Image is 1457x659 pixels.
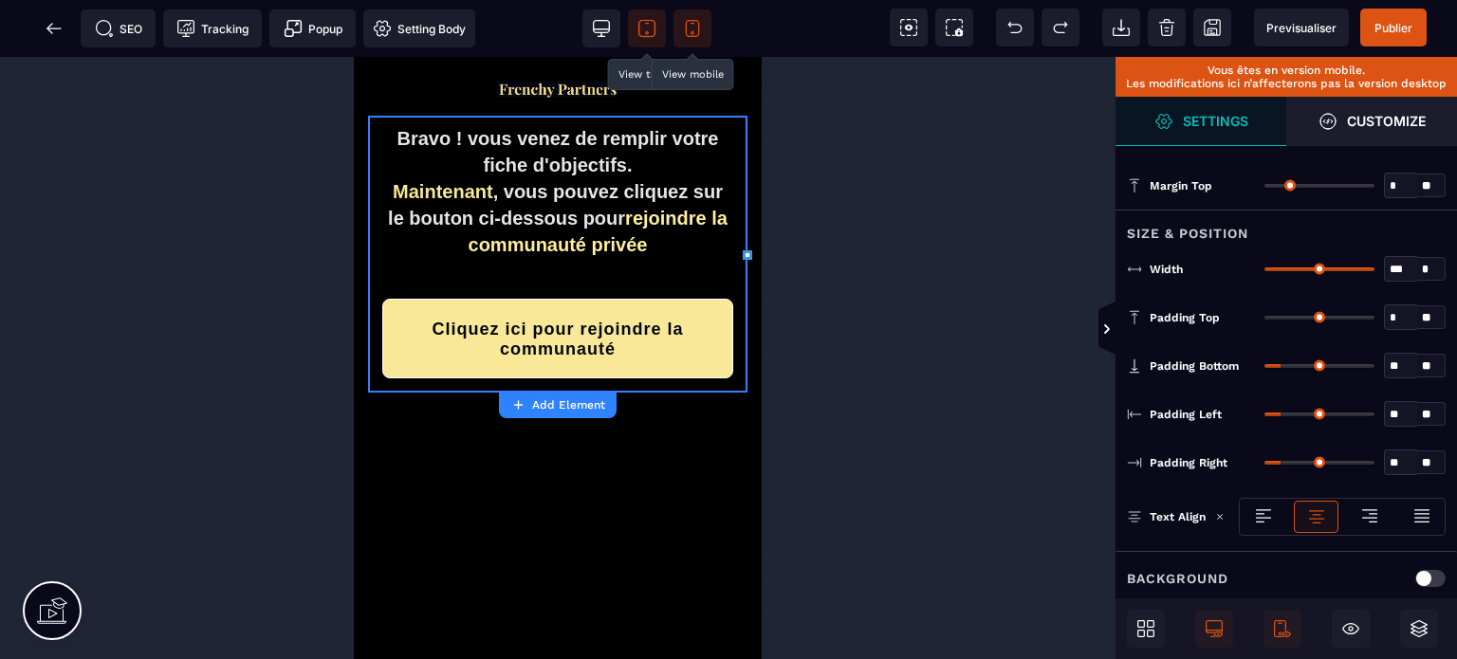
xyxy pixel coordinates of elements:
[1195,610,1233,648] span: Desktop Only
[1400,610,1438,648] span: Open Layers
[1150,262,1183,277] span: Width
[284,19,342,38] span: Popup
[1127,507,1206,526] p: Text Align
[532,398,605,412] strong: Add Element
[1150,178,1212,193] span: Margin Top
[176,19,249,38] span: Tracking
[1254,9,1349,46] span: Preview
[1266,21,1337,35] span: Previsualiser
[28,242,379,321] button: Cliquez ici pour rejoindre la communauté
[935,9,973,46] span: Screenshot
[1263,610,1301,648] span: Mobile Only
[1125,77,1448,90] p: Les modifications ici n’affecterons pas la version desktop
[1125,64,1448,77] p: Vous êtes en version mobile.
[890,9,928,46] span: View components
[1286,97,1457,146] span: Open Style Manager
[1332,610,1370,648] span: Hide/Show Block
[1374,21,1412,35] span: Publier
[1215,512,1225,522] img: loading
[499,392,617,418] button: Add Element
[1150,310,1220,325] span: Padding Top
[28,59,379,211] h1: Bravo ! vous venez de remplir votre fiche d'objectifs. , vous pouvez cliquez sur le bouton ci-des...
[1150,455,1227,470] span: Padding Right
[95,19,142,38] span: SEO
[143,25,265,41] img: f2a3730b544469f405c58ab4be6274e8_Capture_d%E2%80%99e%CC%81cran_2025-09-01_a%CC%80_20.57.27.png
[1127,567,1228,590] p: Background
[373,19,466,38] span: Setting Body
[1116,97,1286,146] span: Settings
[1183,114,1248,128] strong: Settings
[1150,407,1222,422] span: Padding Left
[1150,358,1239,374] span: Padding Bottom
[1127,610,1165,648] span: Open Blocks
[1347,114,1426,128] strong: Customize
[1116,210,1457,245] div: Size & Position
